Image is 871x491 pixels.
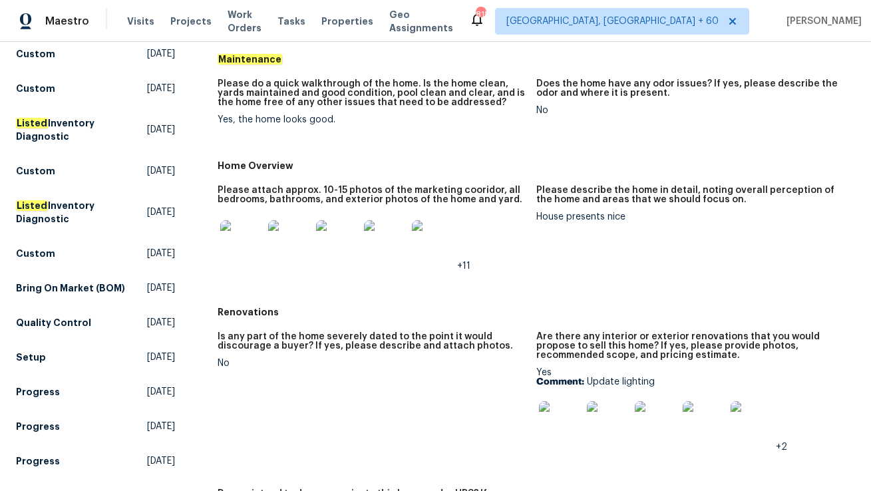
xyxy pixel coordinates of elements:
span: Geo Assignments [389,8,453,35]
span: [DATE] [147,47,175,61]
h5: Custom [16,47,55,61]
span: [GEOGRAPHIC_DATA], [GEOGRAPHIC_DATA] + 60 [506,15,719,28]
em: Maintenance [218,54,282,65]
a: ListedInventory Diagnostic[DATE] [16,111,175,148]
h5: Custom [16,82,55,95]
a: Custom[DATE] [16,42,175,66]
em: Listed [16,200,48,211]
b: Comment: [536,377,584,387]
h5: Please attach approx. 10-15 photos of the marketing cooridor, all bedrooms, bathrooms, and exteri... [218,186,526,204]
h5: Progress [16,385,60,399]
span: [DATE] [147,247,175,260]
h5: Setup [16,351,46,364]
h5: Is any part of the home severely dated to the point it would discourage a buyer? If yes, please d... [218,332,526,351]
span: +11 [457,261,470,271]
a: Progress[DATE] [16,449,175,473]
a: Progress[DATE] [16,414,175,438]
h5: Bring On Market (BOM) [16,281,125,295]
span: [DATE] [147,123,175,136]
div: House presents nice [536,212,844,222]
h5: Quality Control [16,316,91,329]
a: ListedInventory Diagnostic[DATE] [16,194,175,231]
span: [DATE] [147,82,175,95]
span: [DATE] [147,351,175,364]
span: [DATE] [147,316,175,329]
span: [DATE] [147,164,175,178]
span: [DATE] [147,420,175,433]
div: 818 [476,8,485,21]
span: [DATE] [147,385,175,399]
a: Setup[DATE] [16,345,175,369]
span: Projects [170,15,212,28]
span: Maestro [45,15,89,28]
h5: Home Overview [218,159,855,172]
div: Yes, the home looks good. [218,115,526,124]
a: Custom[DATE] [16,77,175,100]
span: [DATE] [147,281,175,295]
h5: Custom [16,247,55,260]
span: Visits [127,15,154,28]
span: [DATE] [147,206,175,219]
a: Quality Control[DATE] [16,311,175,335]
h5: Progress [16,454,60,468]
em: Listed [16,118,48,128]
span: [PERSON_NAME] [781,15,862,28]
span: +2 [776,442,787,452]
h5: Progress [16,420,60,433]
span: [DATE] [147,454,175,468]
h5: Please describe the home in detail, noting overall perception of the home and areas that we shoul... [536,186,844,204]
a: Bring On Market (BOM)[DATE] [16,276,175,300]
div: No [536,106,844,115]
a: Progress[DATE] [16,380,175,404]
a: Custom[DATE] [16,159,175,183]
div: Yes [536,368,844,452]
div: No [218,359,526,368]
h5: Are there any interior or exterior renovations that you would propose to sell this home? If yes, ... [536,332,844,360]
span: Properties [321,15,373,28]
h5: Inventory Diagnostic [16,116,147,143]
p: Update lighting [536,377,844,387]
a: Custom[DATE] [16,242,175,265]
h5: Does the home have any odor issues? If yes, please describe the odor and where it is present. [536,79,844,98]
h5: Custom [16,164,55,178]
span: Tasks [277,17,305,26]
h5: Renovations [218,305,855,319]
h5: Inventory Diagnostic [16,199,147,226]
span: Work Orders [228,8,261,35]
h5: Please do a quick walkthrough of the home. Is the home clean, yards maintained and good condition... [218,79,526,107]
